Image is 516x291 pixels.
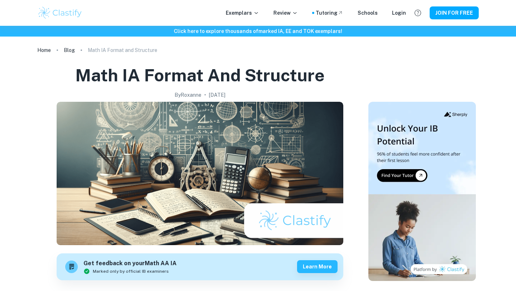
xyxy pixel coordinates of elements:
button: JOIN FOR FREE [430,6,479,19]
a: Get feedback on yourMath AA IAMarked only by official IB examinersLearn more [57,253,343,280]
img: Clastify logo [37,6,83,20]
h6: Get feedback on your Math AA IA [83,259,177,268]
button: Learn more [297,260,338,273]
p: Exemplars [226,9,259,17]
h1: Math IA Format and Structure [75,64,325,87]
img: Thumbnail [368,102,476,281]
a: Login [392,9,406,17]
button: Help and Feedback [412,7,424,19]
h2: [DATE] [209,91,225,99]
a: Home [37,45,51,55]
span: Marked only by official IB examiners [93,268,169,275]
img: Math IA Format and Structure cover image [57,102,343,245]
p: Math IA Format and Structure [88,46,157,54]
a: Schools [358,9,378,17]
h6: Click here to explore thousands of marked IA, EE and TOK exemplars ! [1,27,515,35]
a: Tutoring [316,9,343,17]
p: • [204,91,206,99]
h2: By Roxanne [175,91,201,99]
a: Blog [64,45,75,55]
p: Review [273,9,298,17]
